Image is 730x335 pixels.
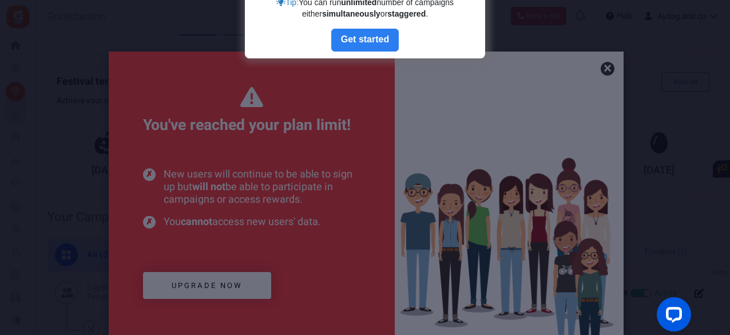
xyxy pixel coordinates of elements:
strong: simultaneously [322,9,380,18]
a: Next [331,29,399,52]
strong: staggered [387,9,426,18]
